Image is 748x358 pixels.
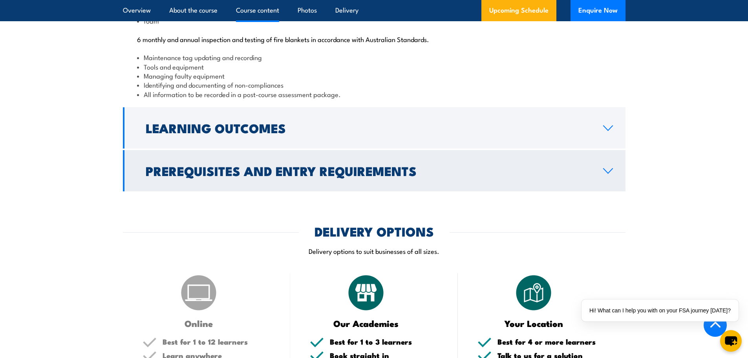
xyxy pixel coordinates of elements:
h5: Best for 4 or more learners [497,338,606,345]
h2: DELIVERY OPTIONS [315,226,434,237]
p: Delivery options to suit businesses of all sizes. [123,246,625,255]
a: Prerequisites and Entry Requirements [123,150,625,191]
div: Hi! What can I help you with on your FSA journey [DATE]? [582,299,739,321]
li: Maintenance tag updating and recording [137,53,611,62]
h2: Learning Outcomes [146,122,591,133]
h3: Our Academies [310,319,422,328]
h3: Your Location [477,319,590,328]
li: Managing faulty equipment [137,71,611,80]
li: Identifying and documenting of non-compliances [137,80,611,89]
h2: Prerequisites and Entry Requirements [146,165,591,176]
a: Learning Outcomes [123,107,625,149]
p: 6 monthly and annual inspection and testing of fire blankets in accordance with Australian Standa... [137,35,611,43]
h3: Online [143,319,255,328]
h5: Best for 1 to 3 learners [330,338,438,345]
button: chat-button [720,330,742,352]
li: Tools and equipment [137,62,611,71]
h5: Best for 1 to 12 learners [163,338,271,345]
li: All information to be recorded in a post-course assessment package. [137,90,611,99]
